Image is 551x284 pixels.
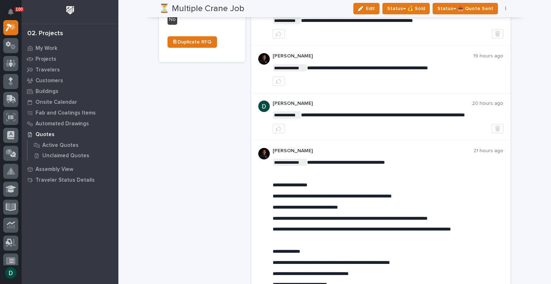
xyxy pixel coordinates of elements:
p: 100 [16,7,23,12]
img: Workspace Logo [63,4,77,17]
p: Unclaimed Quotes [42,153,89,159]
p: Fab and Coatings Items [36,110,96,116]
button: Delete post [492,124,503,133]
button: Status→ 💰 Sold [382,3,430,14]
p: Automated Drawings [36,121,89,127]
p: 19 hours ago [473,53,503,59]
a: Projects [22,53,118,64]
p: 20 hours ago [472,101,503,107]
p: Traveler Status Details [36,177,95,183]
p: Travelers [36,67,60,73]
img: 1cuUYOxSRWZudHgABrOC [258,148,270,159]
h2: ⏳ Multiple Crane Job [159,4,244,14]
div: 02. Projects [27,30,63,38]
p: Customers [36,78,63,84]
button: Delete post [492,29,503,38]
a: Buildings [22,86,118,97]
p: Active Quotes [42,142,79,149]
a: Quotes [22,129,118,140]
button: Status→ 📤 Quote Sent [433,3,498,14]
button: users-avatar [3,265,18,280]
button: like this post [273,124,285,133]
p: [PERSON_NAME] [273,148,474,154]
button: like this post [273,29,285,38]
img: ACg8ocJgdhFn4UJomsYM_ouCmoNuTXbjHW0N3LU2ED0DpQ4pt1V6hA=s96-c [258,101,270,112]
p: Assembly View [36,166,73,173]
p: 21 hours ago [474,148,503,154]
button: like this post [273,76,285,86]
a: ⎘ Duplicate RFQ [168,36,217,48]
a: Traveler Status Details [22,174,118,185]
a: Fab and Coatings Items [22,107,118,118]
p: My Work [36,45,57,52]
span: Edit [366,5,375,12]
p: Onsite Calendar [36,99,77,106]
img: 1cuUYOxSRWZudHgABrOC [258,53,270,65]
a: Automated Drawings [22,118,118,129]
p: Projects [36,56,56,62]
a: Customers [22,75,118,86]
span: Status→ 💰 Sold [387,4,425,13]
div: Notifications100 [9,9,18,20]
p: [PERSON_NAME] [273,53,473,59]
span: Status→ 📤 Quote Sent [437,4,493,13]
p: Quotes [36,131,55,138]
div: No [168,14,177,25]
button: Notifications [3,4,18,19]
span: ⎘ Duplicate RFQ [173,39,211,45]
button: Edit [353,3,380,14]
p: Buildings [36,88,58,95]
a: Active Quotes [28,140,118,150]
a: Assembly View [22,164,118,174]
a: Unclaimed Quotes [28,150,118,160]
p: [PERSON_NAME] [273,101,472,107]
a: Travelers [22,64,118,75]
a: Onsite Calendar [22,97,118,107]
a: My Work [22,43,118,53]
